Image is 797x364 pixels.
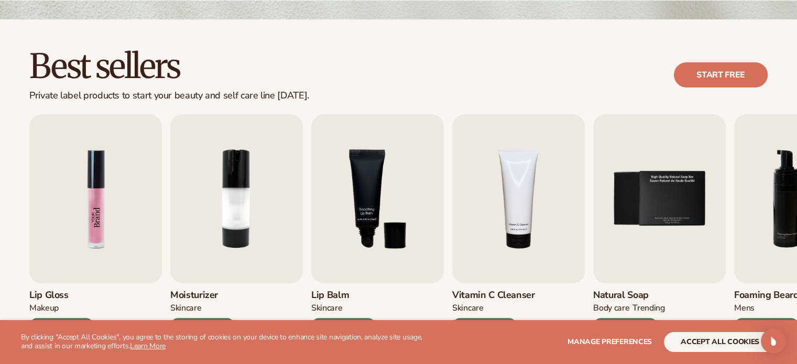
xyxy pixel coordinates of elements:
div: SKINCARE [170,303,201,314]
div: $17 PROFIT [170,318,235,334]
button: accept all cookies [664,332,776,352]
div: BODY Care [593,303,629,314]
img: Shopify Image 5 [29,114,162,283]
div: $21 PROFIT [452,318,517,334]
a: 5 / 9 [593,114,726,334]
a: Start free [674,62,768,87]
span: Manage preferences [567,337,652,347]
div: $16 PROFIT [29,318,94,334]
a: Learn More [130,341,166,351]
button: Manage preferences [567,332,652,352]
div: SKINCARE [311,303,342,314]
div: mens [734,303,755,314]
h3: Moisturizer [170,290,235,301]
a: 3 / 9 [311,114,444,334]
a: 4 / 9 [452,114,585,334]
h3: Vitamin C Cleanser [452,290,535,301]
div: TRENDING [632,303,664,314]
p: By clicking "Accept All Cookies", you agree to the storing of cookies on your device to enhance s... [21,333,434,351]
div: Skincare [452,303,483,314]
a: 2 / 9 [170,114,303,334]
a: 1 / 9 [29,114,162,334]
div: $15 PROFIT [593,318,658,334]
div: Private label products to start your beauty and self care line [DATE]. [29,90,309,102]
div: Open Intercom Messenger [761,328,786,354]
h3: Natural Soap [593,290,665,301]
h3: Lip Balm [311,290,376,301]
div: MAKEUP [29,303,59,314]
h3: Lip Gloss [29,290,94,301]
div: $12 PROFIT [311,318,376,334]
h2: Best sellers [29,49,309,84]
